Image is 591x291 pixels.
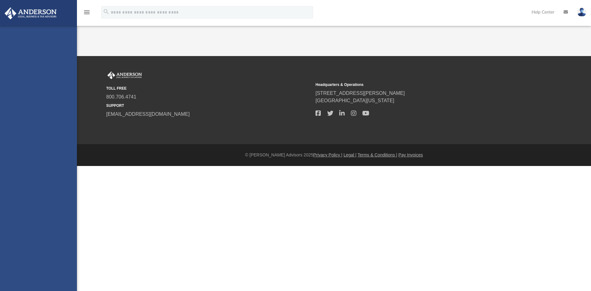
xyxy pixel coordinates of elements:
div: © [PERSON_NAME] Advisors 2025 [77,152,591,158]
small: Headquarters & Operations [316,82,521,87]
a: Legal | [344,152,356,157]
img: Anderson Advisors Platinum Portal [106,71,143,79]
a: Privacy Policy | [313,152,343,157]
a: menu [83,12,90,16]
a: [STREET_ADDRESS][PERSON_NAME] [316,91,405,96]
img: Anderson Advisors Platinum Portal [3,7,58,19]
small: SUPPORT [106,103,311,108]
a: Pay Invoices [398,152,423,157]
i: search [103,8,110,15]
a: 800.706.4741 [106,94,136,99]
a: [GEOGRAPHIC_DATA][US_STATE] [316,98,394,103]
i: menu [83,9,90,16]
small: TOLL FREE [106,86,311,91]
a: [EMAIL_ADDRESS][DOMAIN_NAME] [106,111,190,117]
img: User Pic [577,8,586,17]
a: Terms & Conditions | [358,152,397,157]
